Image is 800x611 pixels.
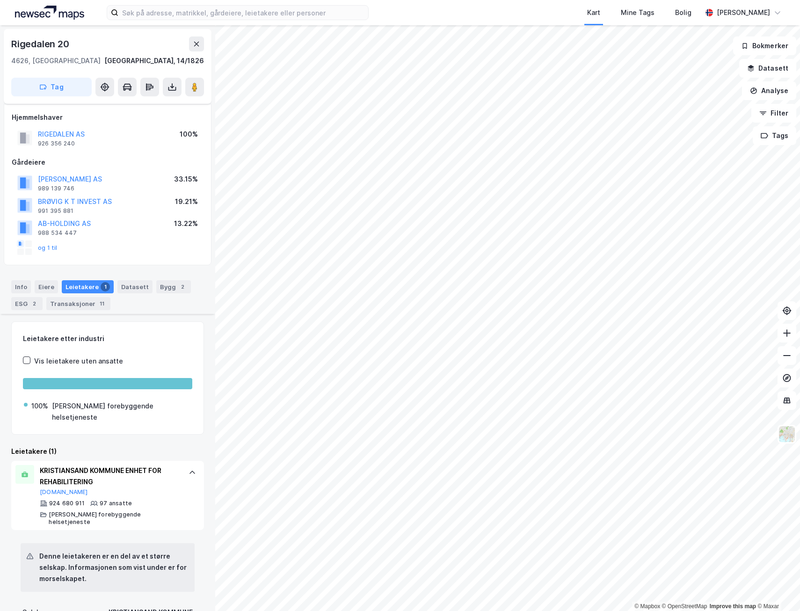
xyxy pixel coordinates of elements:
button: Tag [11,78,92,96]
div: Vis leietakere uten ansatte [34,356,123,367]
div: Eiere [35,280,58,293]
div: 989 139 746 [38,185,74,192]
div: [PERSON_NAME] [717,7,770,18]
div: 100% [31,400,48,412]
div: Denne leietakeren er en del av et større selskap. Informasjonen som vist under er for morselskapet. [39,551,187,584]
input: Søk på adresse, matrikkel, gårdeiere, leietakere eller personer [118,6,368,20]
div: Leietakere [62,280,114,293]
div: KRISTIANSAND KOMMUNE ENHET FOR REHABILITERING [40,465,179,487]
div: 988 534 447 [38,229,77,237]
div: Mine Tags [621,7,655,18]
div: Leietakere (1) [11,446,204,457]
div: 13.22% [174,218,198,229]
div: 926 356 240 [38,140,75,147]
img: Z [778,425,796,443]
div: Info [11,280,31,293]
button: Analyse [742,81,796,100]
div: Leietakere etter industri [23,333,192,344]
div: Rigedalen 20 [11,36,71,51]
div: 2 [29,299,39,308]
div: Bolig [675,7,691,18]
div: ESG [11,297,43,310]
div: [PERSON_NAME] forebyggende helsetjeneste [52,400,191,423]
img: logo.a4113a55bc3d86da70a041830d287a7e.svg [15,6,84,20]
div: 991 395 881 [38,207,73,215]
div: 4626, [GEOGRAPHIC_DATA] [11,55,101,66]
div: Bygg [156,280,191,293]
button: Datasett [739,59,796,78]
div: Kart [587,7,600,18]
div: 100% [180,129,198,140]
div: 11 [97,299,107,308]
div: Datasett [117,280,153,293]
div: 19.21% [175,196,198,207]
div: Transaksjoner [46,297,110,310]
div: Hjemmelshaver [12,112,204,123]
div: 1 [101,282,110,291]
div: Gårdeiere [12,157,204,168]
a: Mapbox [634,603,660,610]
button: Filter [751,104,796,123]
div: 2 [178,282,187,291]
iframe: Chat Widget [753,566,800,611]
div: [GEOGRAPHIC_DATA], 14/1826 [104,55,204,66]
a: OpenStreetMap [662,603,707,610]
a: Improve this map [710,603,756,610]
button: Bokmerker [733,36,796,55]
button: [DOMAIN_NAME] [40,488,88,496]
div: 97 ansatte [100,500,132,507]
div: [PERSON_NAME] forebyggende helsetjeneste [49,511,179,526]
div: 924 680 911 [49,500,85,507]
div: 33.15% [174,174,198,185]
button: Tags [753,126,796,145]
